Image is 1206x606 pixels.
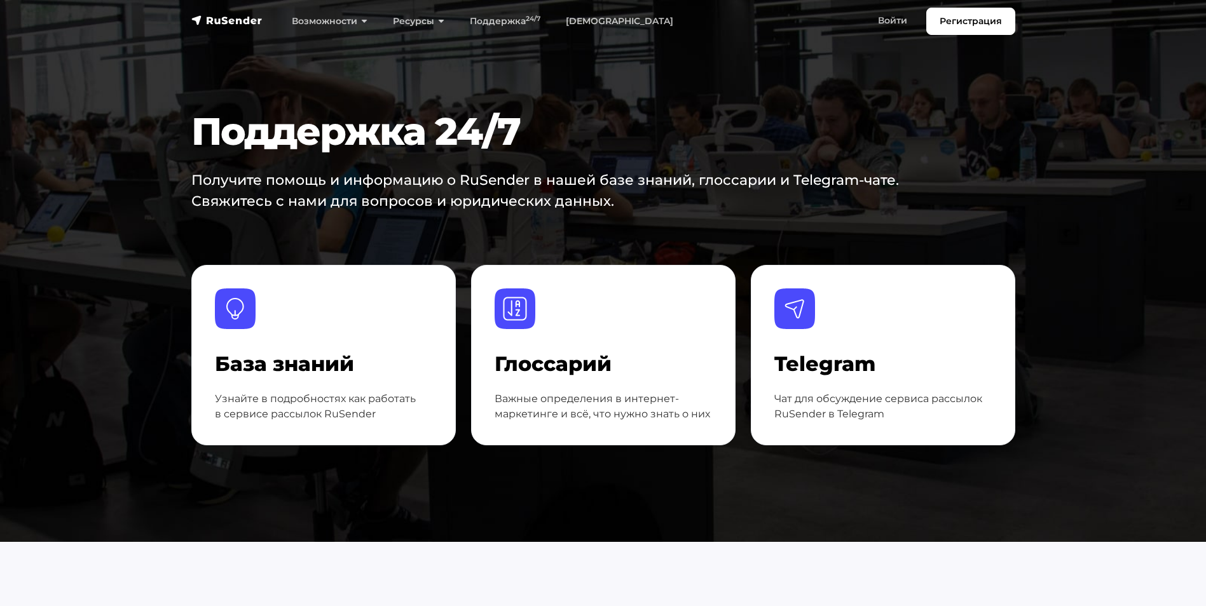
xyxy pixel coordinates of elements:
[471,265,736,445] a: Глоссарий Глоссарий Важные определения в интернет-маркетинге и всё, что нужно знать о них
[191,170,912,212] p: Получите помощь и информацию о RuSender в нашей базе знаний, глоссарии и Telegram-чате. Свяжитесь...
[751,265,1015,445] a: Telegram Telegram Чат для обсуждение сервиса рассылок RuSender в Telegram
[495,288,535,329] img: Глоссарий
[380,8,457,34] a: Ресурсы
[495,391,712,422] p: Важные определения в интернет-маркетинге и всё, что нужно знать о них
[191,14,263,27] img: RuSender
[191,265,456,445] a: База знаний База знаний Узнайте в подробностях как работать в сервисе рассылок RuSender
[865,8,920,34] a: Войти
[457,8,553,34] a: Поддержка24/7
[526,15,540,23] sup: 24/7
[215,391,432,422] p: Узнайте в подробностях как работать в сервисе рассылок RuSender
[495,352,712,376] h4: Глоссарий
[191,109,945,154] h1: Поддержка 24/7
[774,288,815,329] img: Telegram
[553,8,686,34] a: [DEMOGRAPHIC_DATA]
[774,391,992,422] p: Чат для обсуждение сервиса рассылок RuSender в Telegram
[215,288,256,329] img: База знаний
[215,352,432,376] h4: База знаний
[774,352,992,376] h4: Telegram
[279,8,380,34] a: Возможности
[926,8,1015,35] a: Регистрация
